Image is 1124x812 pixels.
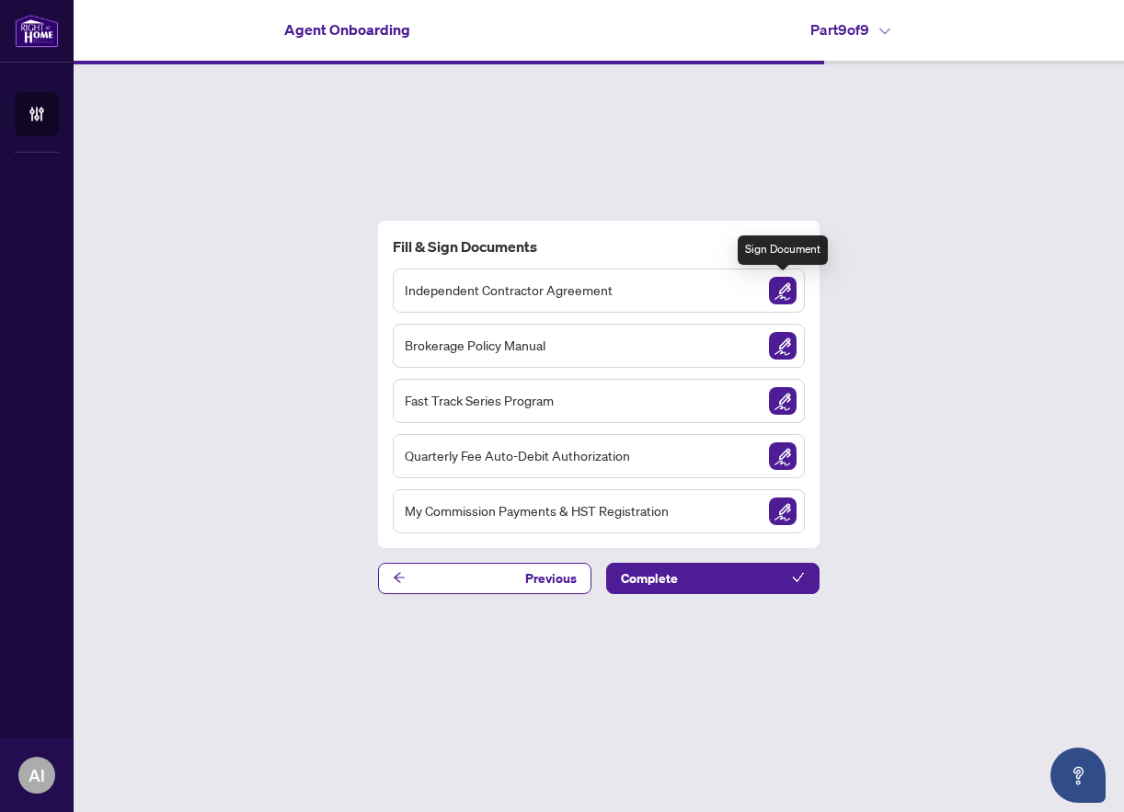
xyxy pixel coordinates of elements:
span: Fast Track Series Program [405,390,554,411]
span: arrow-left [393,571,406,584]
img: Sign Document [769,332,797,360]
h4: Part 9 of 9 [810,18,890,40]
span: Previous [525,564,577,593]
img: Sign Document [769,442,797,470]
img: Sign Document [769,387,797,415]
span: Quarterly Fee Auto-Debit Authorization [405,445,630,466]
img: logo [15,14,59,48]
span: AI [29,762,45,788]
img: Sign Document [769,497,797,525]
div: Sign Document [738,235,828,265]
button: Complete [606,563,820,594]
button: Previous [378,563,591,594]
span: Brokerage Policy Manual [405,335,545,356]
h4: Fill & Sign Documents [393,235,805,257]
span: My Commission Payments & HST Registration [405,500,669,521]
span: Independent Contractor Agreement [405,280,613,301]
img: Sign Document [769,277,797,304]
h4: Agent Onboarding [284,18,410,40]
button: Open asap [1050,748,1106,803]
span: check [792,571,805,584]
span: Complete [621,564,678,593]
